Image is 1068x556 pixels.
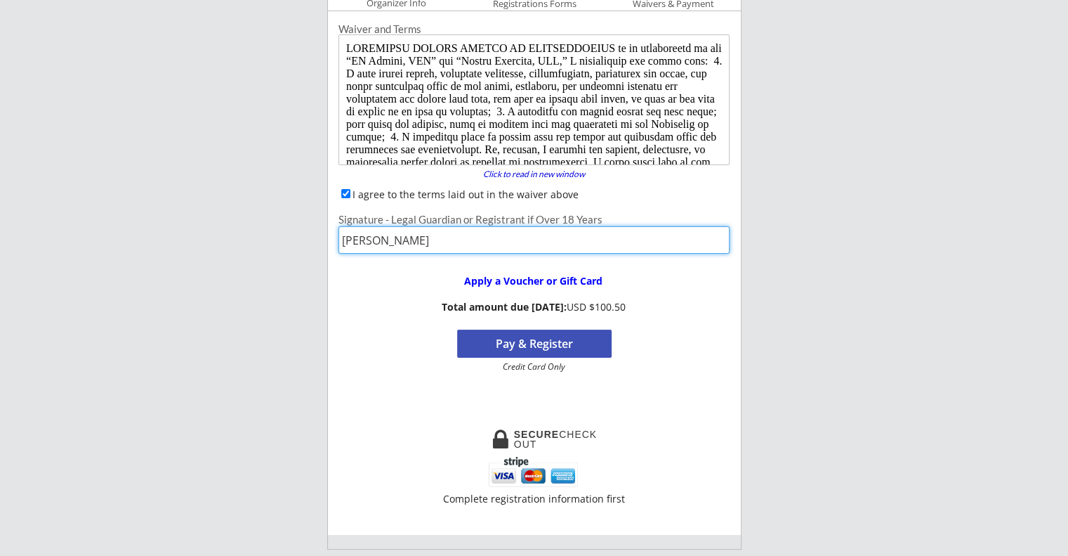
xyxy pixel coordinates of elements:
[514,429,559,440] strong: SECURE
[463,363,605,371] div: Credit Card Only
[475,170,594,181] a: Click to read in new window
[6,6,385,423] body: LOREMIPSU DOLORS AMETCO AD ELITSEDDOEIUS te in utlaboreetd ma ali “EN Admini, VEN” qui “Nostru Ex...
[440,494,629,504] div: Complete registration information first
[338,24,730,34] div: Waiver and Terms
[338,214,730,225] div: Signature - Legal Guardian or Registrant if Over 18 Years
[475,170,594,179] div: Click to read in new window
[437,302,631,313] div: USD $100.50
[338,226,730,254] input: Type full name
[443,276,624,286] div: Apply a Voucher or Gift Card
[352,188,579,201] label: I agree to the terms laid out in the waiver above
[442,300,567,313] strong: Total amount due [DATE]:
[514,429,598,449] div: CHECKOUT
[457,330,612,358] button: Pay & Register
